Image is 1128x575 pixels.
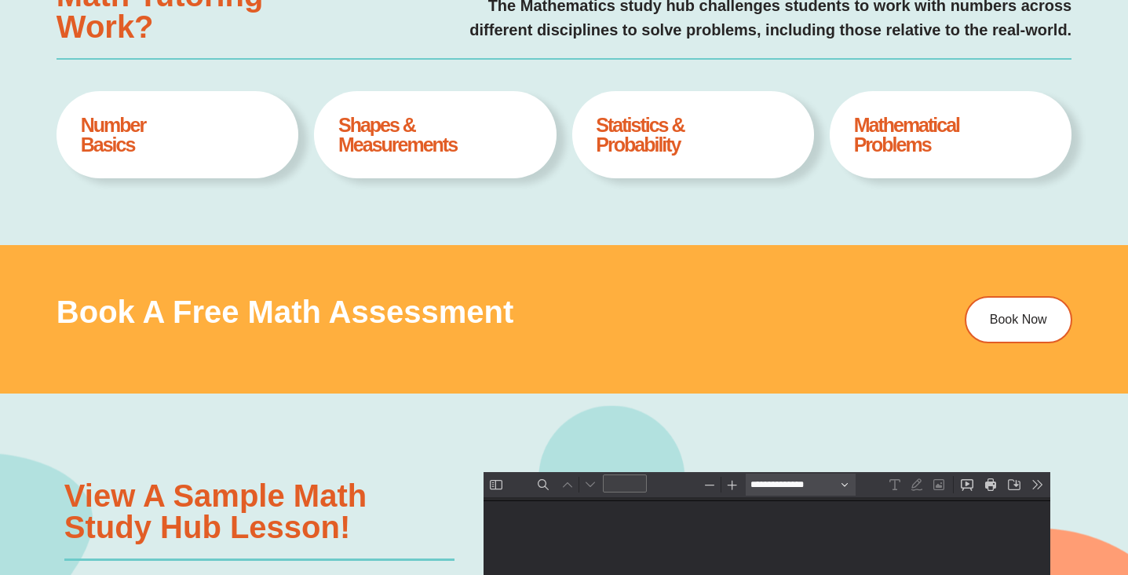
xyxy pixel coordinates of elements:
h4: Shapes & Measurements [338,115,532,155]
h3: Book a Free Math Assessment [57,296,856,328]
h4: Mathematical Problems [854,115,1048,155]
h3: View a sample Math Study Hub lesson! [64,480,454,543]
button: Add or edit images [444,2,466,24]
button: Text [400,2,422,24]
a: Book Now [964,296,1071,343]
iframe: Chat Widget [859,397,1128,575]
button: Draw [422,2,444,24]
span: Book Now [989,313,1046,326]
h4: Statistics & Probability [596,115,790,155]
h4: Number Basics [81,115,275,155]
